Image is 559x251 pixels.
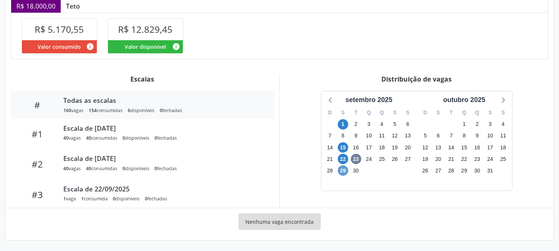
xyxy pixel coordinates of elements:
span: sexta-feira, 19 de setembro de 2025 [390,142,400,153]
div: Todas as escalas [63,96,264,104]
span: quinta-feira, 23 de outubro de 2025 [472,154,482,164]
span: sexta-feira, 5 de setembro de 2025 [390,119,400,130]
div: Distribuição de vagas [285,75,548,83]
div: disponíveis [128,107,155,114]
span: quinta-feira, 25 de setembro de 2025 [377,154,387,164]
span: sábado, 11 de outubro de 2025 [498,131,508,141]
div: D [419,107,432,118]
div: disponíveis [123,135,149,141]
span: segunda-feira, 20 de outubro de 2025 [433,154,444,164]
span: segunda-feira, 8 de setembro de 2025 [338,131,348,141]
span: sexta-feira, 31 de outubro de 2025 [485,165,495,176]
span: terça-feira, 14 de outubro de 2025 [446,142,457,153]
span: sábado, 20 de setembro de 2025 [403,142,413,153]
span: segunda-feira, 13 de outubro de 2025 [433,142,444,153]
span: sexta-feira, 17 de outubro de 2025 [485,142,495,153]
div: #3 [16,189,58,200]
div: D [324,107,337,118]
span: quinta-feira, 16 de outubro de 2025 [472,142,482,153]
span: domingo, 5 de outubro de 2025 [420,131,431,141]
span: domingo, 19 de outubro de 2025 [420,154,431,164]
span: quinta-feira, 4 de setembro de 2025 [377,119,387,130]
div: vagas [63,135,81,141]
span: domingo, 28 de setembro de 2025 [325,165,335,176]
span: quarta-feira, 1 de outubro de 2025 [459,119,469,130]
div: Q [471,107,484,118]
span: sexta-feira, 12 de setembro de 2025 [390,131,400,141]
div: Teto [61,2,85,10]
span: terça-feira, 7 de outubro de 2025 [446,131,457,141]
div: S [388,107,401,118]
span: domingo, 12 de outubro de 2025 [420,142,431,153]
div: consumida [81,196,108,202]
span: domingo, 26 de outubro de 2025 [420,165,431,176]
div: vaga [63,196,76,202]
div: T [349,107,362,118]
span: 160 [63,107,71,114]
span: terça-feira, 2 de setembro de 2025 [351,119,361,130]
span: R$ 12.829,45 [118,23,172,35]
span: sexta-feira, 26 de setembro de 2025 [390,154,400,164]
span: 0 [160,107,162,114]
span: quinta-feira, 30 de outubro de 2025 [472,165,482,176]
div: consumidas [86,165,117,172]
span: sábado, 13 de setembro de 2025 [403,131,413,141]
div: disponíveis [123,165,149,172]
div: setembro 2025 [342,95,395,105]
div: #1 [16,128,58,139]
span: terça-feira, 16 de setembro de 2025 [351,142,361,153]
span: quarta-feira, 3 de setembro de 2025 [363,119,374,130]
span: sábado, 27 de setembro de 2025 [403,154,413,164]
span: 1 [81,196,84,202]
div: Nenhuma vaga encontrada [239,213,321,230]
div: S [432,107,445,118]
span: segunda-feira, 27 de outubro de 2025 [433,165,444,176]
span: R$ 5.170,55 [35,23,84,35]
div: fechadas [145,196,167,202]
div: # [16,99,58,110]
div: Q [375,107,388,118]
span: quarta-feira, 24 de setembro de 2025 [363,154,374,164]
span: segunda-feira, 6 de outubro de 2025 [433,131,444,141]
div: S [336,107,349,118]
span: 0 [155,165,157,172]
span: Valor disponível [125,43,166,51]
span: quinta-feira, 18 de setembro de 2025 [377,142,387,153]
span: terça-feira, 9 de setembro de 2025 [351,131,361,141]
div: fechadas [155,135,177,141]
div: #2 [16,159,58,169]
span: sexta-feira, 24 de outubro de 2025 [485,154,495,164]
div: vagas [63,165,81,172]
span: sábado, 18 de outubro de 2025 [498,142,508,153]
div: fechadas [160,107,182,114]
div: T [445,107,458,118]
span: segunda-feira, 1 de setembro de 2025 [338,119,348,130]
span: 0 [145,196,147,202]
div: Escalas [11,75,274,83]
span: sexta-feira, 3 de outubro de 2025 [485,119,495,130]
div: S [401,107,415,118]
span: 6 [128,107,130,114]
span: 40 [86,165,91,172]
span: 0 [155,135,157,141]
span: sábado, 25 de outubro de 2025 [498,154,508,164]
div: S [484,107,497,118]
span: 40 [63,135,69,141]
span: domingo, 21 de setembro de 2025 [325,154,335,164]
span: quarta-feira, 29 de outubro de 2025 [459,165,469,176]
span: quarta-feira, 15 de outubro de 2025 [459,142,469,153]
span: terça-feira, 30 de setembro de 2025 [351,165,361,176]
span: terça-feira, 28 de outubro de 2025 [446,165,457,176]
div: consumidas [86,135,117,141]
div: outubro 2025 [440,95,488,105]
span: sábado, 4 de outubro de 2025 [498,119,508,130]
span: sábado, 6 de setembro de 2025 [403,119,413,130]
span: 40 [86,135,91,141]
span: 0 [123,165,125,172]
span: 1 [63,196,66,202]
span: segunda-feira, 22 de setembro de 2025 [338,154,348,164]
span: segunda-feira, 15 de setembro de 2025 [338,142,348,153]
span: quinta-feira, 9 de outubro de 2025 [472,131,482,141]
div: Q [362,107,375,118]
span: domingo, 14 de setembro de 2025 [325,142,335,153]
